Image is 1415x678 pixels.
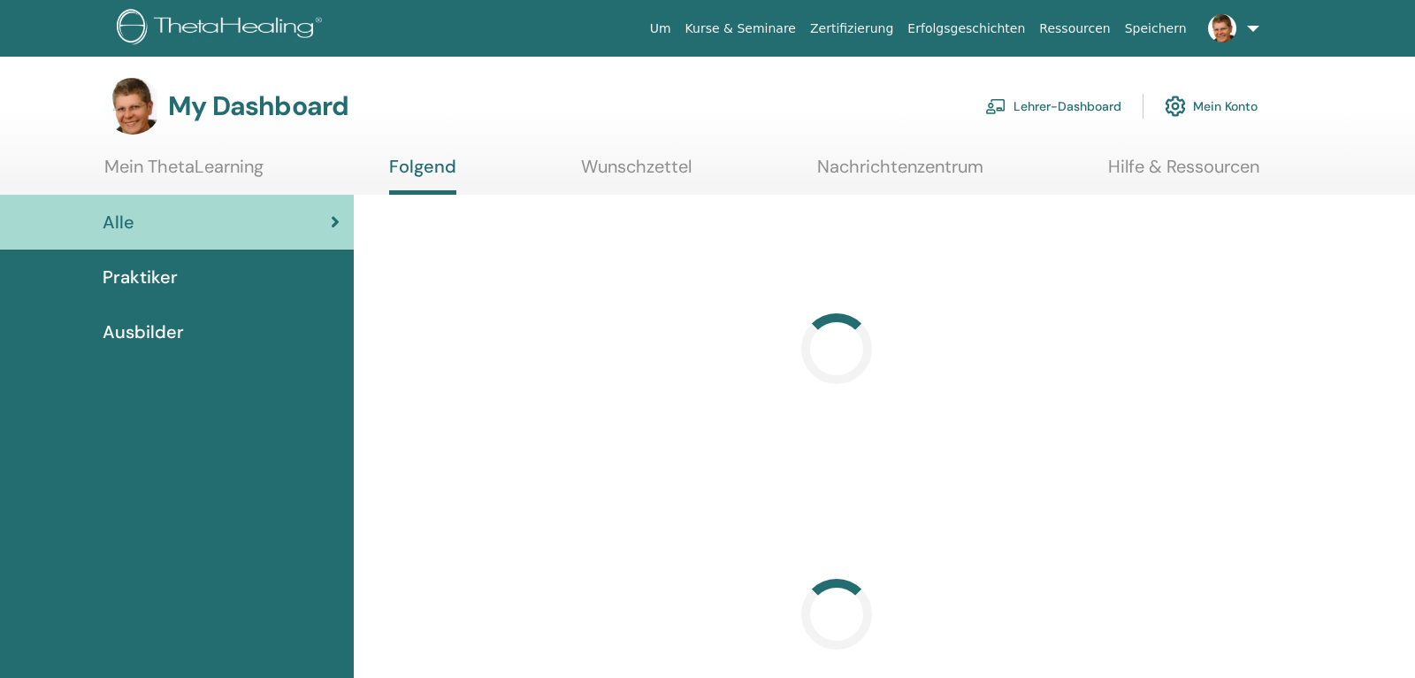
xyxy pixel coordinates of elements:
a: Speichern [1118,12,1194,45]
a: Folgend [389,156,456,195]
a: Nachrichtenzentrum [817,156,983,190]
a: Ressourcen [1032,12,1117,45]
a: Mein Konto [1165,87,1258,126]
img: default.jpg [1208,14,1236,42]
a: Erfolgsgeschichten [900,12,1032,45]
img: cog.svg [1165,91,1186,121]
a: Um [643,12,678,45]
h3: My Dashboard [168,90,348,122]
a: Wunschzettel [581,156,692,190]
a: Zertifizierung [803,12,900,45]
a: Kurse & Seminare [678,12,803,45]
img: default.jpg [104,78,161,135]
a: Lehrer-Dashboard [985,87,1121,126]
span: Praktiker [103,264,178,290]
span: Ausbilder [103,319,184,345]
span: Alle [103,209,134,235]
img: chalkboard-teacher.svg [985,98,1006,114]
a: Hilfe & Ressourcen [1108,156,1259,190]
a: Mein ThetaLearning [104,156,264,190]
img: logo.png [117,9,328,49]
